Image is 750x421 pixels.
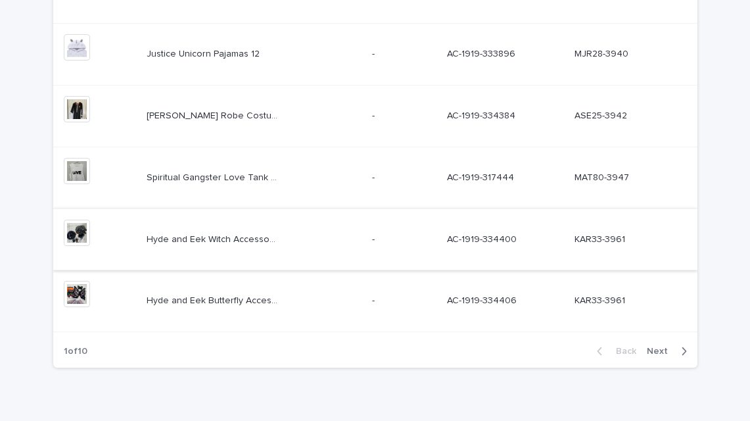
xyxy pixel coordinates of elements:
[647,347,676,356] span: Next
[447,293,519,307] p: AC-1919-334406
[53,85,697,147] tr: [PERSON_NAME] Robe Costume 10[PERSON_NAME] Robe Costume 10 -- AC-1919-334384AC-1919-334384 ASE25-...
[608,347,636,356] span: Back
[642,345,697,357] button: Next
[447,232,519,245] p: AC-1919-334400
[147,108,281,122] p: [PERSON_NAME] Robe Costume 10
[574,108,630,122] p: ASE25-3942
[447,46,518,60] p: AC-1919-333896
[574,293,628,307] p: KAR33-3961
[372,46,377,60] p: -
[574,232,628,245] p: KAR33-3961
[53,147,697,209] tr: Spiritual Gangster Love Tank Women's LargeSpiritual Gangster Love Tank Women's Large -- AC-1919-3...
[53,209,697,270] tr: Hyde and Eek Witch Accessories One SizeHyde and Eek Witch Accessories One Size -- AC-1919-334400A...
[372,170,377,184] p: -
[586,345,642,357] button: Back
[147,46,262,60] p: Justice Unicorn Pajamas 12
[147,170,281,184] p: Spiritual Gangster Love Tank Women's Large
[53,335,98,368] p: 1 of 10
[53,270,697,332] tr: Hyde and Eek Butterfly Accessories One SizeHyde and Eek Butterfly Accessories One Size -- AC-1919...
[53,24,697,86] tr: Justice Unicorn Pajamas 12Justice Unicorn Pajamas 12 -- AC-1919-333896AC-1919-333896 MJR28-3940MJ...
[447,170,517,184] p: AC-1919-317444
[372,232,377,245] p: -
[147,293,281,307] p: Hyde and Eek Butterfly Accessories One Size
[574,170,632,184] p: MAT80-3947
[447,108,518,122] p: AC-1919-334384
[372,108,377,122] p: -
[574,46,631,60] p: MJR28-3940
[147,232,281,245] p: Hyde and Eek Witch Accessories One Size
[372,293,377,307] p: -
